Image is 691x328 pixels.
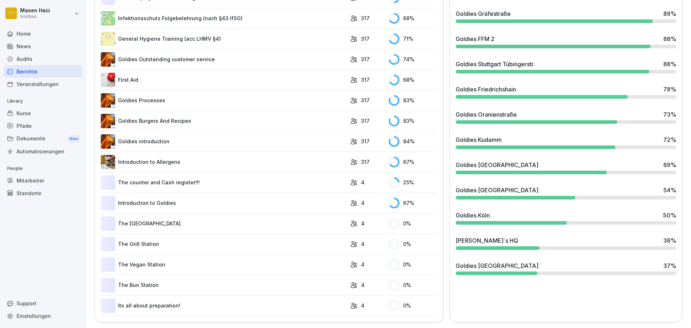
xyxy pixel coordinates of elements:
a: Goldies Outstanding customer service [101,52,347,67]
div: 68 % [389,75,438,85]
a: DokumenteNew [4,132,82,145]
a: Goldies Friedrichshain78% [453,82,679,102]
p: 4 [361,220,365,227]
a: Introduction to Allergens [101,155,347,169]
p: 317 [361,76,370,84]
a: Veranstaltungen [4,78,82,90]
a: Goldies Oranienstraße73% [453,107,679,127]
div: 0 % [389,280,438,291]
div: Goldies Köln [456,211,490,220]
a: General Hygiene Training (acc LHMV §4) [101,32,347,46]
p: 317 [361,55,370,63]
div: Goldies Friedrichshain [456,85,516,94]
a: News [4,40,82,53]
p: Masen Haci [20,8,50,14]
a: Standorte [4,187,82,199]
a: Introduction to Goldies [101,196,347,210]
p: 317 [361,117,370,125]
p: Goldies [20,14,50,19]
div: 84 % [389,136,438,147]
div: 54 % [663,186,676,194]
div: 67 % [389,157,438,167]
div: 0 % [389,300,438,311]
div: Goldies FFM 2 [456,35,494,43]
img: xhwwoh3j1t8jhueqc8254ve9.png [101,134,115,149]
a: Goldies Gräfestraße89% [453,6,679,26]
div: 73 % [663,110,676,119]
div: Goldies [GEOGRAPHIC_DATA] [456,261,538,270]
div: Support [4,297,82,310]
a: Goldies introduction [101,134,347,149]
a: Goldies Köln50% [453,208,679,228]
p: People [4,163,82,174]
p: 317 [361,96,370,104]
div: 71 % [389,33,438,44]
div: Goldies Kudamm [456,135,502,144]
a: [PERSON_NAME]´s HQ38% [453,233,679,253]
a: Goldies [GEOGRAPHIC_DATA]37% [453,259,679,278]
div: 67 % [389,198,438,208]
p: 4 [361,261,365,268]
p: 4 [361,199,365,207]
img: q57webtpjdb10dpomrq0869v.png [101,114,115,128]
div: 38 % [663,236,676,245]
p: 4 [361,179,365,186]
p: 317 [361,158,370,166]
div: 50 % [663,211,676,220]
a: The [GEOGRAPHIC_DATA] [101,216,347,231]
a: The counter and Cash register!!! [101,175,347,190]
a: Einstellungen [4,310,82,322]
div: 0 % [389,239,438,250]
img: p739flnsdh8gpse8zjqpm4at.png [101,52,115,67]
div: 0 % [389,259,438,270]
a: Goldies Burgers And Recipes [101,114,347,128]
div: Dokumente [4,132,82,145]
div: [PERSON_NAME]´s HQ [456,236,518,245]
div: 89 % [663,9,676,18]
a: Infektionsschutz Folgebelehrung (nach §43 IfSG) [101,11,347,26]
a: Audits [4,53,82,65]
a: Goldies FFM 288% [453,32,679,51]
a: Goldies Stuttgart Tübingerstr.88% [453,57,679,76]
p: 4 [361,281,365,289]
a: Home [4,27,82,40]
a: Berichte [4,65,82,78]
p: 4 [361,240,365,248]
a: Goldies [GEOGRAPHIC_DATA]69% [453,158,679,177]
div: Goldies Stuttgart Tübingerstr. [456,60,535,68]
a: Mitarbeiter [4,174,82,187]
div: Goldies Oranienstraße [456,110,517,119]
a: The Bun Station [101,278,347,292]
img: dxikevl05c274fqjcx4fmktu.png [101,155,115,169]
p: 317 [361,138,370,145]
a: Kurse [4,107,82,120]
img: tgff07aey9ahi6f4hltuk21p.png [101,11,115,26]
div: 88 % [663,35,676,43]
p: Library [4,95,82,107]
div: 83 % [389,116,438,126]
div: 68 % [389,13,438,24]
img: rd8noi9myd5hshrmayjayi2t.png [101,32,115,46]
div: 78 % [663,85,676,94]
img: ovcsqbf2ewum2utvc3o527vw.png [101,73,115,87]
div: Goldies Gräfestraße [456,9,511,18]
a: Pfade [4,120,82,132]
p: 317 [361,35,370,42]
p: 317 [361,14,370,22]
img: dstmp2epwm636xymg8o1eqib.png [101,93,115,108]
a: The Grill Station [101,237,347,251]
a: Its all about preparation! [101,298,347,313]
div: 37 % [663,261,676,270]
a: Goldies [GEOGRAPHIC_DATA]54% [453,183,679,202]
div: 0 % [389,218,438,229]
div: 69 % [663,161,676,169]
div: New [68,135,80,143]
a: Goldies Processes [101,93,347,108]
